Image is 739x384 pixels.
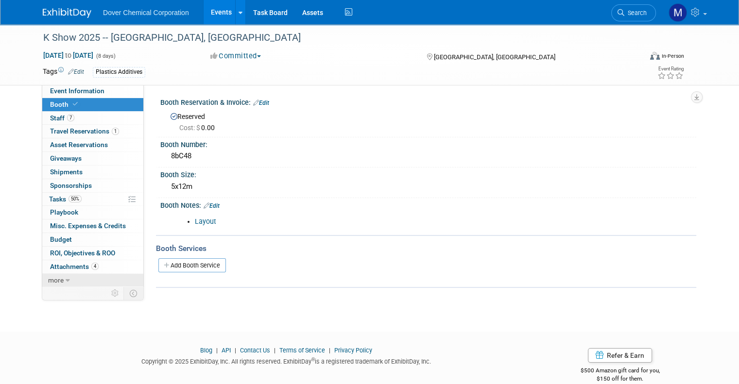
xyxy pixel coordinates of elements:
[160,137,696,150] div: Booth Number:
[50,87,104,95] span: Event Information
[650,52,660,60] img: Format-Inperson.png
[103,9,189,17] span: Dover Chemical Corporation
[657,67,684,71] div: Event Rating
[50,249,115,257] span: ROI, Objectives & ROO
[50,114,74,122] span: Staff
[42,260,143,273] a: Attachments4
[204,202,220,209] a: Edit
[42,125,143,138] a: Travel Reservations1
[73,101,78,107] i: Booth reservation complete
[168,109,689,133] div: Reserved
[158,258,226,272] a: Add Booth Service
[50,182,92,189] span: Sponsorships
[42,166,143,179] a: Shipments
[42,98,143,111] a: Booth
[240,347,270,354] a: Contact Us
[42,219,143,233] a: Misc. Expenses & Credits
[43,8,91,18] img: ExhibitDay
[207,51,265,61] button: Committed
[661,52,684,60] div: In-Person
[50,100,80,108] span: Booth
[50,263,99,270] span: Attachments
[156,243,696,254] div: Booth Services
[611,4,656,21] a: Search
[69,195,82,202] span: 50%
[42,138,143,151] a: Asset Reservations
[67,114,74,121] span: 7
[48,276,64,284] span: more
[107,287,124,300] td: Personalize Event Tab Strip
[327,347,333,354] span: |
[434,53,555,61] span: [GEOGRAPHIC_DATA], [GEOGRAPHIC_DATA]
[42,247,143,260] a: ROI, Objectives & ROO
[42,112,143,125] a: Staff7
[43,51,94,60] span: [DATE] [DATE]
[179,124,219,132] span: 0.00
[40,29,630,47] div: K Show 2025 -- [GEOGRAPHIC_DATA], [GEOGRAPHIC_DATA]
[168,179,689,194] div: 5x12m
[160,198,696,211] div: Booth Notes:
[232,347,239,354] span: |
[589,50,684,65] div: Event Format
[50,141,108,149] span: Asset Reservations
[334,347,372,354] a: Privacy Policy
[43,355,529,366] div: Copyright © 2025 ExhibitDay, Inc. All rights reserved. ExhibitDay is a registered trademark of Ex...
[669,3,687,22] img: Megan Hopkins
[50,154,82,162] span: Giveaways
[279,347,325,354] a: Terms of Service
[168,149,689,164] div: 8bC48
[42,206,143,219] a: Playbook
[311,357,315,362] sup: ®
[93,67,145,77] div: Plastics Additives
[42,233,143,246] a: Budget
[588,348,652,363] a: Refer & Earn
[42,179,143,192] a: Sponsorships
[272,347,278,354] span: |
[95,53,116,59] span: (8 days)
[222,347,231,354] a: API
[112,128,119,135] span: 1
[160,95,696,108] div: Booth Reservation & Invoice:
[68,68,84,75] a: Edit
[49,195,82,203] span: Tasks
[50,222,126,230] span: Misc. Expenses & Credits
[214,347,220,354] span: |
[50,208,78,216] span: Playbook
[200,347,212,354] a: Blog
[253,100,269,106] a: Edit
[42,152,143,165] a: Giveaways
[544,375,696,383] div: $150 off for them.
[64,51,73,59] span: to
[124,287,144,300] td: Toggle Event Tabs
[42,274,143,287] a: more
[42,84,143,98] a: Event Information
[50,235,72,243] span: Budget
[43,67,84,78] td: Tags
[91,263,99,270] span: 4
[50,168,83,176] span: Shipments
[50,127,119,135] span: Travel Reservations
[195,217,216,226] a: Layout
[42,193,143,206] a: Tasks50%
[544,360,696,383] div: $500 Amazon gift card for you,
[624,9,647,17] span: Search
[179,124,201,132] span: Cost: $
[160,167,696,180] div: Booth Size:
